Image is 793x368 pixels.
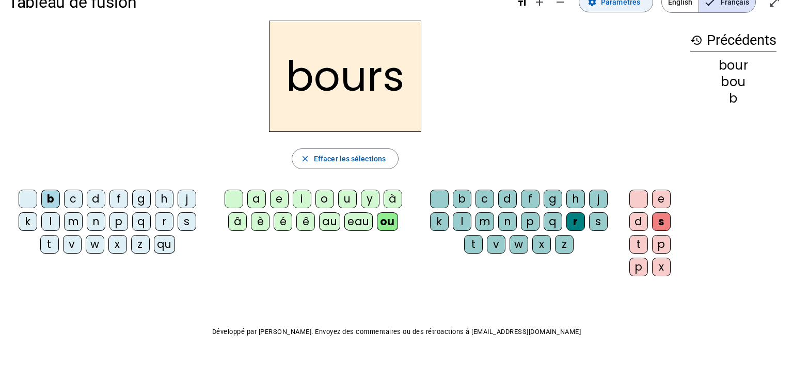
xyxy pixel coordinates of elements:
div: z [131,235,150,254]
div: u [338,190,357,208]
div: ou [377,212,398,231]
div: z [555,235,574,254]
mat-icon: history [690,34,703,46]
div: au [319,212,340,231]
div: r [155,212,173,231]
div: c [475,190,494,208]
div: d [629,212,648,231]
div: k [19,212,37,231]
div: k [430,212,449,231]
div: d [498,190,517,208]
div: l [453,212,471,231]
div: b [690,92,776,105]
div: t [464,235,483,254]
div: bour [690,59,776,72]
div: s [178,212,196,231]
div: t [40,235,59,254]
h3: Précédents [690,29,776,52]
div: qu [154,235,175,254]
button: Effacer les sélections [292,148,399,169]
div: j [589,190,608,208]
div: é [274,212,292,231]
div: q [544,212,562,231]
div: m [64,212,83,231]
div: p [652,235,671,254]
div: f [521,190,540,208]
div: s [589,212,608,231]
div: l [41,212,60,231]
div: eau [344,212,373,231]
mat-icon: close [300,154,310,163]
div: d [87,190,105,208]
div: g [544,190,562,208]
div: c [64,190,83,208]
div: x [652,258,671,276]
div: h [155,190,173,208]
div: i [293,190,311,208]
div: e [270,190,289,208]
div: g [132,190,151,208]
div: p [109,212,128,231]
div: j [178,190,196,208]
div: f [109,190,128,208]
div: w [86,235,104,254]
div: w [510,235,528,254]
div: r [566,212,585,231]
div: b [41,190,60,208]
div: y [361,190,379,208]
div: è [251,212,269,231]
h2: bours [269,21,421,132]
div: m [475,212,494,231]
div: q [132,212,151,231]
div: b [453,190,471,208]
div: h [566,190,585,208]
span: Effacer les sélections [314,153,386,165]
div: o [315,190,334,208]
div: x [532,235,551,254]
div: n [498,212,517,231]
div: e [652,190,671,208]
div: p [629,258,648,276]
div: a [247,190,266,208]
div: â [228,212,247,231]
p: Développé par [PERSON_NAME]. Envoyez des commentaires ou des rétroactions à [EMAIL_ADDRESS][DOMAI... [8,326,785,338]
div: p [521,212,540,231]
div: s [652,212,671,231]
div: t [629,235,648,254]
div: ê [296,212,315,231]
div: v [487,235,505,254]
div: x [108,235,127,254]
div: n [87,212,105,231]
div: à [384,190,402,208]
div: v [63,235,82,254]
div: bou [690,76,776,88]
